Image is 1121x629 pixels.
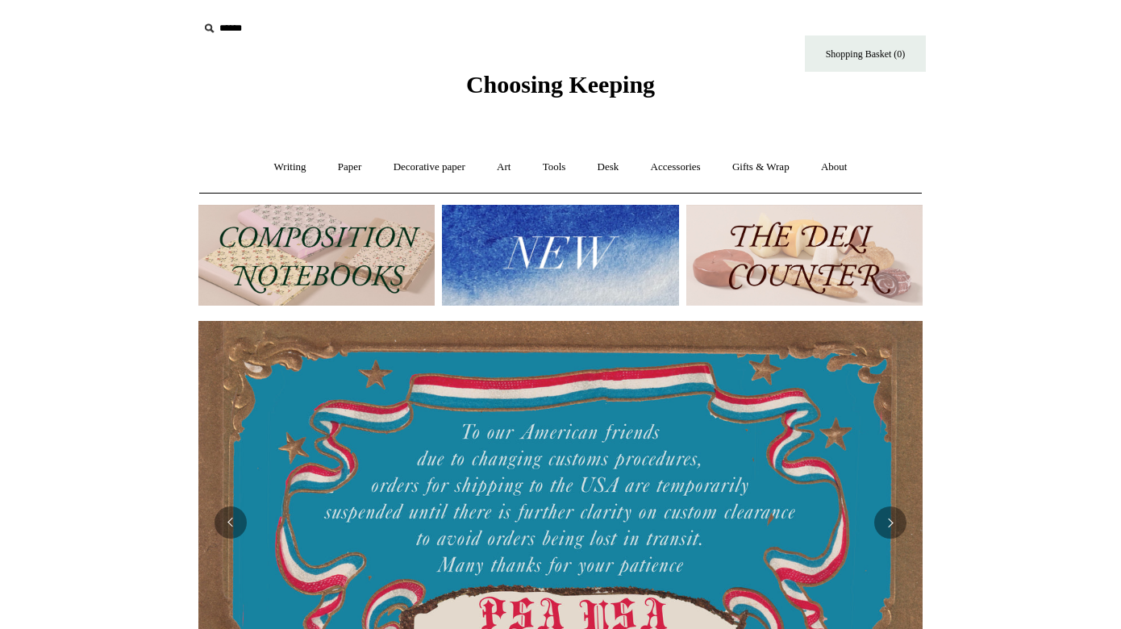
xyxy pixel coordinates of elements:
button: Next [874,506,906,539]
a: Accessories [636,146,715,189]
a: About [806,146,862,189]
a: Choosing Keeping [466,84,655,95]
img: New.jpg__PID:f73bdf93-380a-4a35-bcfe-7823039498e1 [442,205,678,306]
span: Choosing Keeping [466,71,655,98]
a: Tools [528,146,581,189]
img: The Deli Counter [686,205,923,306]
a: Writing [260,146,321,189]
a: Desk [583,146,634,189]
a: Shopping Basket (0) [805,35,926,72]
img: 202302 Composition ledgers.jpg__PID:69722ee6-fa44-49dd-a067-31375e5d54ec [198,205,435,306]
a: Paper [323,146,377,189]
a: Art [482,146,525,189]
button: Previous [215,506,247,539]
a: Gifts & Wrap [718,146,804,189]
a: Decorative paper [379,146,480,189]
